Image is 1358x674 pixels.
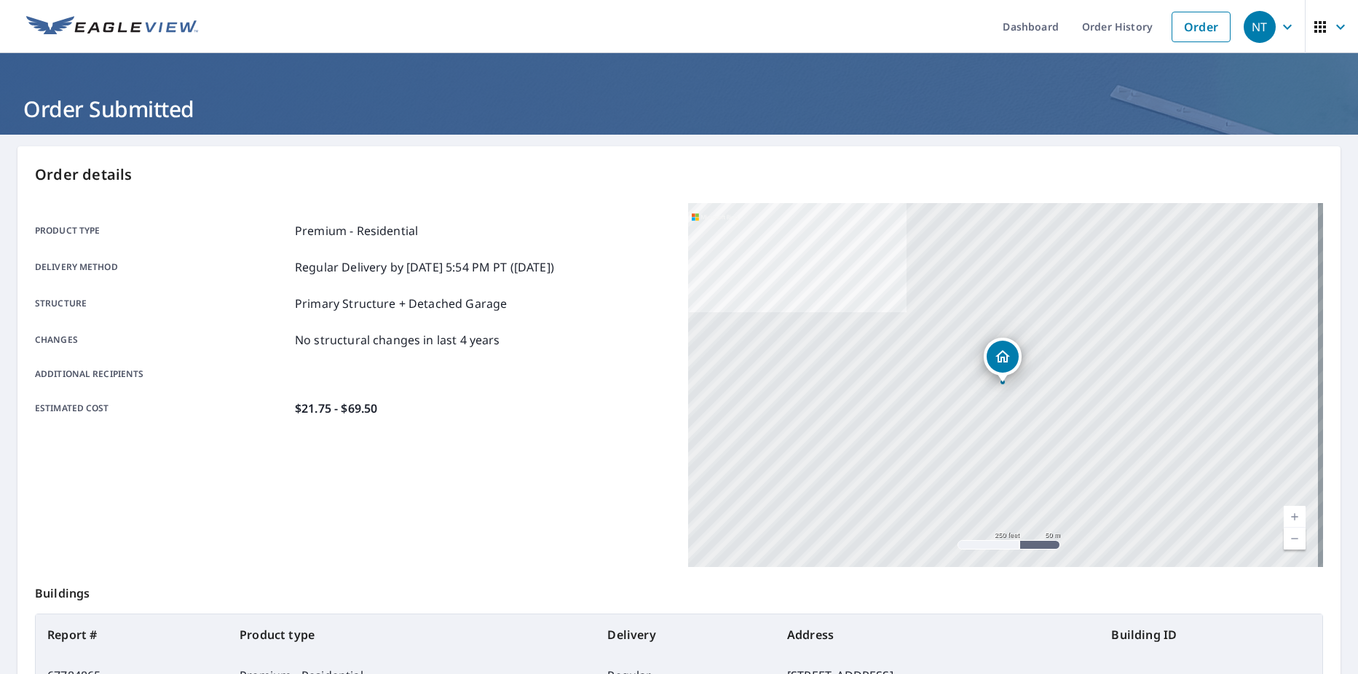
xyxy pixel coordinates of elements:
p: Estimated cost [35,400,289,417]
p: No structural changes in last 4 years [295,331,500,349]
img: EV Logo [26,16,198,38]
a: Current Level 17, Zoom In [1284,506,1306,528]
p: Structure [35,295,289,312]
p: Additional recipients [35,368,289,381]
p: Product type [35,222,289,239]
p: Primary Structure + Detached Garage [295,295,507,312]
th: Delivery [596,614,775,655]
p: Premium - Residential [295,222,418,239]
p: Changes [35,331,289,349]
th: Address [775,614,1100,655]
h1: Order Submitted [17,94,1341,124]
th: Building ID [1100,614,1322,655]
p: $21.75 - $69.50 [295,400,377,417]
div: NT [1244,11,1276,43]
p: Delivery method [35,258,289,276]
th: Product type [228,614,596,655]
a: Current Level 17, Zoom Out [1284,528,1306,550]
th: Report # [36,614,228,655]
p: Buildings [35,567,1323,614]
a: Order [1172,12,1231,42]
p: Regular Delivery by [DATE] 5:54 PM PT ([DATE]) [295,258,554,276]
div: Dropped pin, building 1, Residential property, 12736 Prairie Creek Rd Pleasant Plains, IL 62677 [984,338,1022,383]
p: Order details [35,164,1323,186]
